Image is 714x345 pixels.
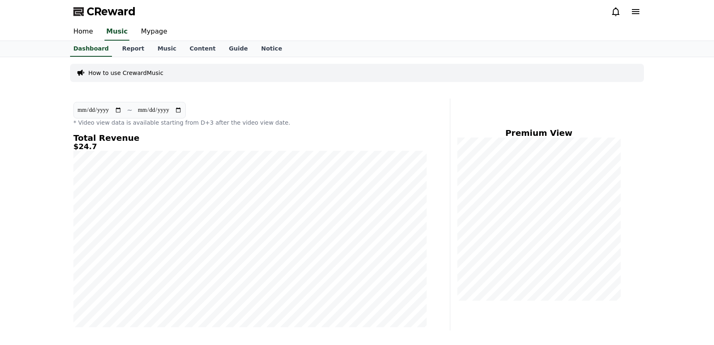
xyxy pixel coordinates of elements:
a: Content [183,41,222,57]
span: CReward [87,5,136,18]
p: * Video view data is available starting from D+3 after the video view date. [73,118,427,127]
a: Notice [255,41,289,57]
h4: Total Revenue [73,133,427,142]
span: Home [21,275,36,282]
a: Settings [107,263,159,283]
a: Messages [55,263,107,283]
h5: $24.7 [73,142,427,151]
a: How to use CrewardMusic [88,69,163,77]
a: Music [104,23,129,41]
a: Music [151,41,183,57]
span: Settings [123,275,143,282]
a: Dashboard [70,41,112,57]
p: ~ [127,105,132,115]
a: Home [2,263,55,283]
a: Guide [222,41,255,57]
span: Messages [69,275,93,282]
a: Mypage [134,23,174,41]
a: Home [67,23,100,41]
a: CReward [73,5,136,18]
a: Report [115,41,151,57]
h4: Premium View [457,128,621,138]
